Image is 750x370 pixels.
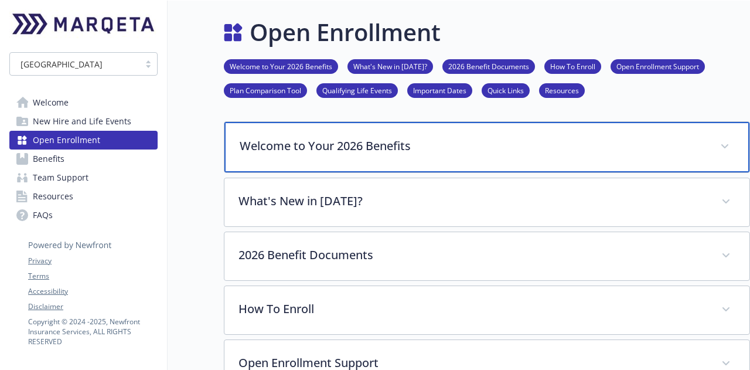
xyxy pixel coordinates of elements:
[238,246,707,264] p: 2026 Benefit Documents
[250,15,441,50] h1: Open Enrollment
[224,122,749,172] div: Welcome to Your 2026 Benefits
[9,93,158,112] a: Welcome
[16,58,134,70] span: [GEOGRAPHIC_DATA]
[21,58,103,70] span: [GEOGRAPHIC_DATA]
[224,84,307,96] a: Plan Comparison Tool
[9,187,158,206] a: Resources
[224,232,749,280] div: 2026 Benefit Documents
[28,286,157,297] a: Accessibility
[442,60,535,72] a: 2026 Benefit Documents
[9,131,158,150] a: Open Enrollment
[28,271,157,281] a: Terms
[482,84,530,96] a: Quick Links
[544,60,601,72] a: How To Enroll
[28,256,157,266] a: Privacy
[407,84,472,96] a: Important Dates
[224,178,749,226] div: What's New in [DATE]?
[240,137,706,155] p: Welcome to Your 2026 Benefits
[33,112,131,131] span: New Hire and Life Events
[238,300,707,318] p: How To Enroll
[238,192,707,210] p: What's New in [DATE]?
[224,286,749,334] div: How To Enroll
[316,84,398,96] a: Qualifying Life Events
[33,206,53,225] span: FAQs
[611,60,705,72] a: Open Enrollment Support
[9,150,158,168] a: Benefits
[9,206,158,225] a: FAQs
[9,112,158,131] a: New Hire and Life Events
[33,93,69,112] span: Welcome
[33,131,100,150] span: Open Enrollment
[33,187,73,206] span: Resources
[224,60,338,72] a: Welcome to Your 2026 Benefits
[539,84,585,96] a: Resources
[28,317,157,347] p: Copyright © 2024 - 2025 , Newfront Insurance Services, ALL RIGHTS RESERVED
[347,60,433,72] a: What's New in [DATE]?
[9,168,158,187] a: Team Support
[33,168,88,187] span: Team Support
[28,301,157,312] a: Disclaimer
[33,150,64,168] span: Benefits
